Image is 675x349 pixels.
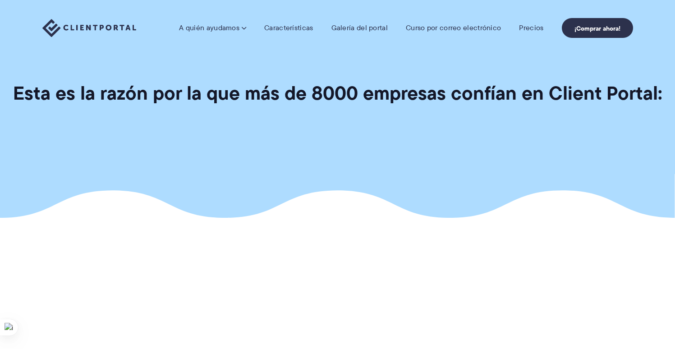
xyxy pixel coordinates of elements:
font: Características [264,23,313,33]
font: Precios [519,23,543,33]
font: Galería del portal [331,23,388,33]
a: Precios [519,23,543,32]
font: Curso por correo electrónico [406,23,501,33]
a: Galería del portal [331,23,388,32]
font: Esta es la razón por la que más de 8000 empresas confían en Client Portal: [13,78,662,107]
a: ¡Comprar ahora! [562,18,633,38]
a: Características [264,23,313,32]
font: A quién ayudamos [179,23,239,33]
font: ¡Comprar ahora! [574,23,620,33]
a: Curso por correo electrónico [406,23,501,32]
a: A quién ayudamos [179,23,246,32]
